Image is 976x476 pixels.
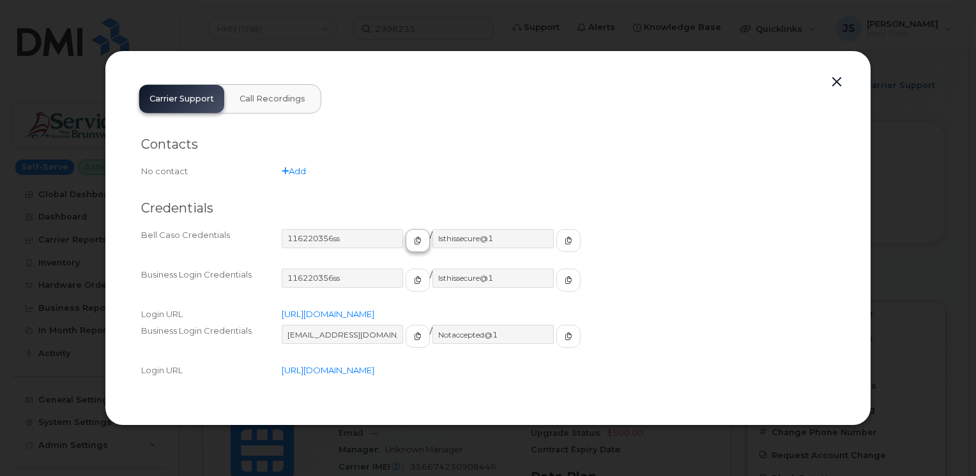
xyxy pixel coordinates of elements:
[141,165,282,177] div: No contact
[141,269,282,303] div: Business Login Credentials
[556,269,581,292] button: copy to clipboard
[406,269,430,292] button: copy to clipboard
[141,325,282,359] div: Business Login Credentials
[556,229,581,252] button: copy to clipboard
[282,166,306,176] a: Add
[406,325,430,348] button: copy to clipboard
[556,325,581,348] button: copy to clipboard
[240,94,305,104] span: Call Recordings
[141,200,835,216] h2: Credentials
[282,365,374,375] a: [URL][DOMAIN_NAME]
[282,269,835,303] div: /
[282,229,835,264] div: /
[141,364,282,376] div: Login URL
[282,309,374,319] a: [URL][DOMAIN_NAME]
[141,229,282,264] div: Bell Caso Credentials
[141,308,282,320] div: Login URL
[406,229,430,252] button: copy to clipboard
[282,325,835,359] div: /
[141,137,835,152] h2: Contacts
